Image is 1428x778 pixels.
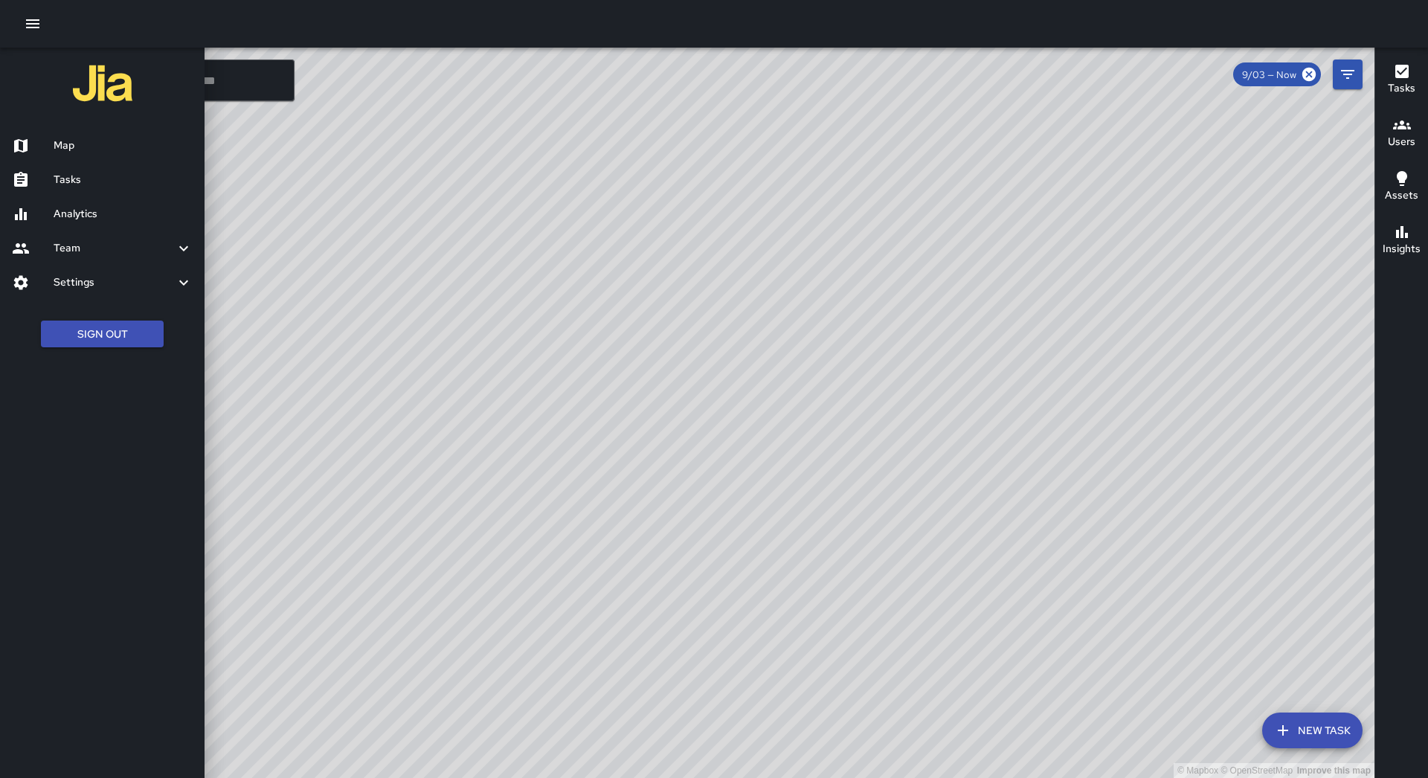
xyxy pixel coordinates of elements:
h6: Team [54,240,175,257]
h6: Users [1388,134,1415,150]
h6: Analytics [54,206,193,222]
h6: Insights [1383,241,1421,257]
h6: Map [54,138,193,154]
h6: Assets [1385,187,1418,204]
h6: Tasks [54,172,193,188]
button: New Task [1262,713,1363,748]
h6: Tasks [1388,80,1415,97]
h6: Settings [54,274,175,291]
button: Sign Out [41,321,164,348]
img: jia-logo [73,54,132,113]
